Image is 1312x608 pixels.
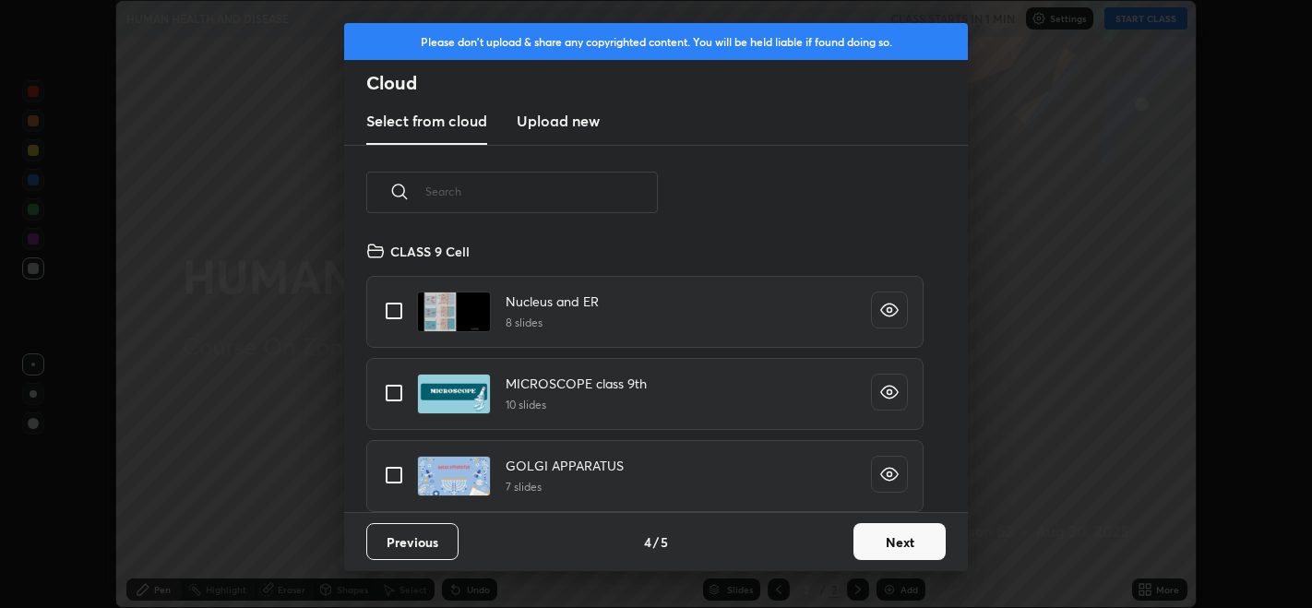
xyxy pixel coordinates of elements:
h4: GOLGI APPARATUS [506,456,624,475]
h3: Select from cloud [366,110,487,132]
h4: MICROSCOPE class 9th [506,374,647,393]
h5: 7 slides [506,479,624,495]
h5: 10 slides [506,397,647,413]
img: 17150779901UX83K.pdf [417,374,491,414]
input: Search [425,152,658,231]
h4: Nucleus and ER [506,292,599,311]
h4: 4 [644,532,651,552]
h4: 5 [661,532,668,552]
img: 1715167102OOZD9A.pdf [417,456,491,496]
h2: Cloud [366,71,968,95]
div: Please don't upload & share any copyrighted content. You will be held liable if found doing so. [344,23,968,60]
button: Previous [366,523,459,560]
img: 1714985292NVCE5K.pdf [417,292,491,332]
h4: / [653,532,659,552]
h4: CLASS 9 Cell [390,242,470,261]
h3: Upload new [517,110,600,132]
div: grid [344,234,946,512]
h5: 8 slides [506,315,599,331]
button: Next [853,523,946,560]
